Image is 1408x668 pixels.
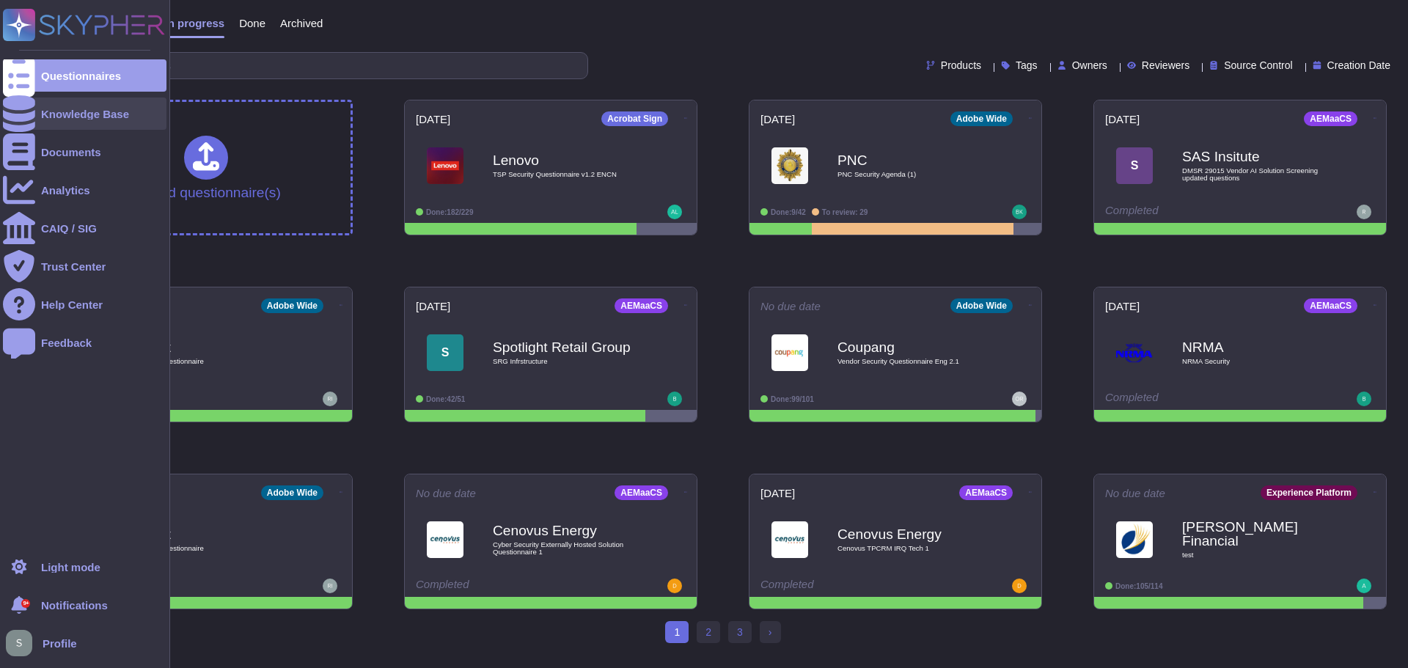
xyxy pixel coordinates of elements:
[1327,60,1390,70] span: Creation Date
[837,153,984,167] b: PNC
[941,60,981,70] span: Products
[1357,579,1371,593] img: user
[148,545,295,552] span: test questionnaire
[1116,334,1153,371] img: Logo
[1182,358,1329,365] span: NRMA Security
[323,579,337,593] img: user
[1182,150,1329,164] b: SAS Insitute
[615,298,668,313] div: AEMaaCS
[426,395,465,403] span: Done: 42/51
[3,174,166,206] a: Analytics
[837,545,984,552] span: Cenovus TPCRM IRQ Tech 1
[21,599,30,608] div: 9+
[1105,488,1165,499] span: No due date
[959,485,1013,500] div: AEMaaCS
[728,621,752,643] a: 3
[41,185,90,196] div: Analytics
[323,392,337,406] img: user
[427,521,463,558] img: Logo
[697,621,720,643] a: 2
[41,261,106,272] div: Trust Center
[760,114,795,125] span: [DATE]
[837,171,984,178] span: PNC Security Agenda (1)
[771,521,808,558] img: Logo
[3,98,166,130] a: Knowledge Base
[41,223,97,234] div: CAIQ / SIG
[1304,111,1357,126] div: AEMaaCS
[41,299,103,310] div: Help Center
[665,621,689,643] span: 1
[1116,147,1153,184] div: S
[1182,551,1329,559] span: test
[837,340,984,354] b: Coupang
[131,136,281,199] div: Upload questionnaire(s)
[950,298,1013,313] div: Adobe Wide
[1182,340,1329,354] b: NRMA
[771,147,808,184] img: Logo
[837,527,984,541] b: Cenovus Energy
[416,301,450,312] span: [DATE]
[667,205,682,219] img: user
[1105,301,1140,312] span: [DATE]
[1016,60,1038,70] span: Tags
[1142,60,1189,70] span: Reviewers
[1357,392,1371,406] img: user
[1012,392,1027,406] img: user
[1105,114,1140,125] span: [DATE]
[950,111,1013,126] div: Adobe Wide
[148,527,295,541] b: test
[41,337,92,348] div: Feedback
[261,298,323,313] div: Adobe Wide
[239,18,265,29] span: Done
[667,392,682,406] img: user
[280,18,323,29] span: Archived
[41,600,108,611] span: Notifications
[41,147,101,158] div: Documents
[760,579,940,593] div: Completed
[1105,392,1285,406] div: Completed
[493,524,639,537] b: Cenovus Energy
[493,153,639,167] b: Lenovo
[416,488,476,499] span: No due date
[493,541,639,555] span: Cyber Security Externally Hosted Solution Questionnaire 1
[1115,582,1163,590] span: Done: 105/114
[41,109,129,120] div: Knowledge Base
[837,358,984,365] span: Vendor Security Questionnaire Eng 2.1
[1105,205,1285,219] div: Completed
[3,288,166,320] a: Help Center
[1182,520,1329,548] b: [PERSON_NAME] Financial
[1012,205,1027,219] img: user
[493,358,639,365] span: SRG Infrstructure
[148,358,295,365] span: test questionnaire
[771,334,808,371] img: Logo
[667,579,682,593] img: user
[615,485,668,500] div: AEMaaCS
[3,326,166,359] a: Feedback
[1357,205,1371,219] img: user
[1072,60,1107,70] span: Owners
[601,111,668,126] div: Acrobat Sign
[771,208,806,216] span: Done: 9/42
[769,626,772,638] span: ›
[426,208,474,216] span: Done: 182/229
[1182,167,1329,181] span: DMSR 29015 Vendor AI Solution Screening updated questions
[164,18,224,29] span: In progress
[760,488,795,499] span: [DATE]
[1116,521,1153,558] img: Logo
[493,171,639,178] span: TSP Security Questionnaire v1.2 ENCN
[771,395,814,403] span: Done: 99/101
[427,147,463,184] img: Logo
[1224,60,1292,70] span: Source Control
[416,114,450,125] span: [DATE]
[3,627,43,659] button: user
[43,638,77,649] span: Profile
[822,208,868,216] span: To review: 29
[148,340,295,354] b: test
[3,212,166,244] a: CAIQ / SIG
[41,70,121,81] div: Questionnaires
[6,630,32,656] img: user
[261,485,323,500] div: Adobe Wide
[1304,298,1357,313] div: AEMaaCS
[416,579,595,593] div: Completed
[427,334,463,371] div: S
